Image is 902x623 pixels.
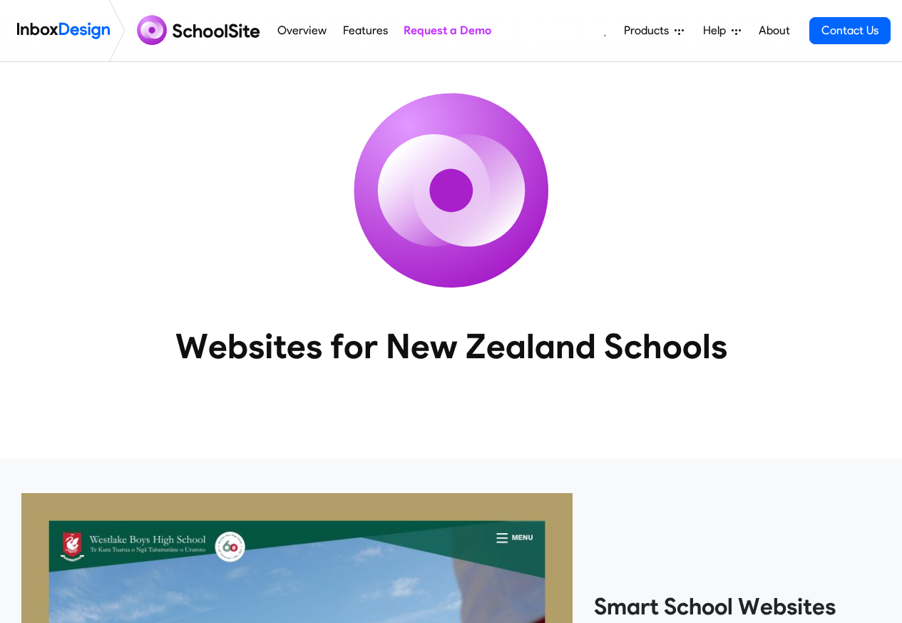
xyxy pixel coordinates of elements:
[618,16,690,45] a: Products
[399,16,495,45] a: Request a Demo
[339,16,391,45] a: Features
[323,62,580,319] img: icon_schoolsite.svg
[809,17,891,44] a: Contact Us
[624,22,675,39] span: Products
[754,16,794,45] a: About
[594,592,881,621] heading: Smart School Websites
[703,22,732,39] span: Help
[113,325,790,368] heading: Websites for New Zealand Schools
[697,16,747,45] a: Help
[274,16,331,45] a: Overview
[131,14,270,48] img: schoolsite logo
